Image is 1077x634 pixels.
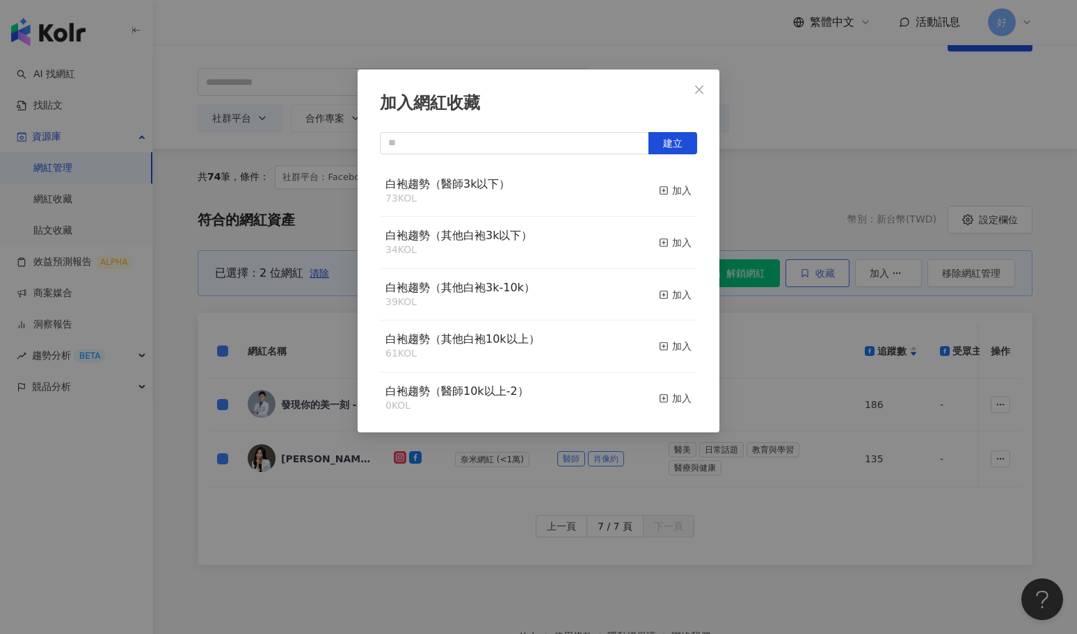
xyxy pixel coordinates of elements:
[685,76,713,104] button: Close
[659,235,692,250] div: 加入
[659,280,692,309] button: 加入
[385,179,510,190] a: 白袍趨勢（醫師3k以下）
[385,347,540,361] div: 61 KOL
[659,339,692,354] div: 加入
[385,384,529,398] span: 白袍趨勢（醫師10k以上-2）
[385,229,532,242] span: 白袍趨勢（其他白袍3k以下）
[659,391,692,406] div: 加入
[659,177,692,206] button: 加入
[385,243,532,257] div: 34 KOL
[385,334,540,345] a: 白袍趨勢（其他白袍10k以上）
[659,332,692,361] button: 加入
[385,386,529,397] a: 白袍趨勢（醫師10k以上-2）
[385,332,540,346] span: 白袍趨勢（其他白袍10k以上）
[659,384,692,413] button: 加入
[385,281,535,294] span: 白袍趨勢（其他白袍3k-10k）
[659,183,692,198] div: 加入
[694,84,705,95] span: close
[385,192,510,206] div: 73 KOL
[385,399,529,413] div: 0 KOL
[385,282,535,293] a: 白袍趨勢（其他白袍3k-10k）
[659,228,692,257] button: 加入
[663,138,683,149] span: 建立
[648,132,697,154] button: 建立
[385,230,532,241] a: 白袍趨勢（其他白袍3k以下）
[659,287,692,302] div: 加入
[385,295,535,309] div: 39 KOL
[380,92,697,115] div: 加入網紅收藏
[385,177,510,190] span: 白袍趨勢（醫師3k以下）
